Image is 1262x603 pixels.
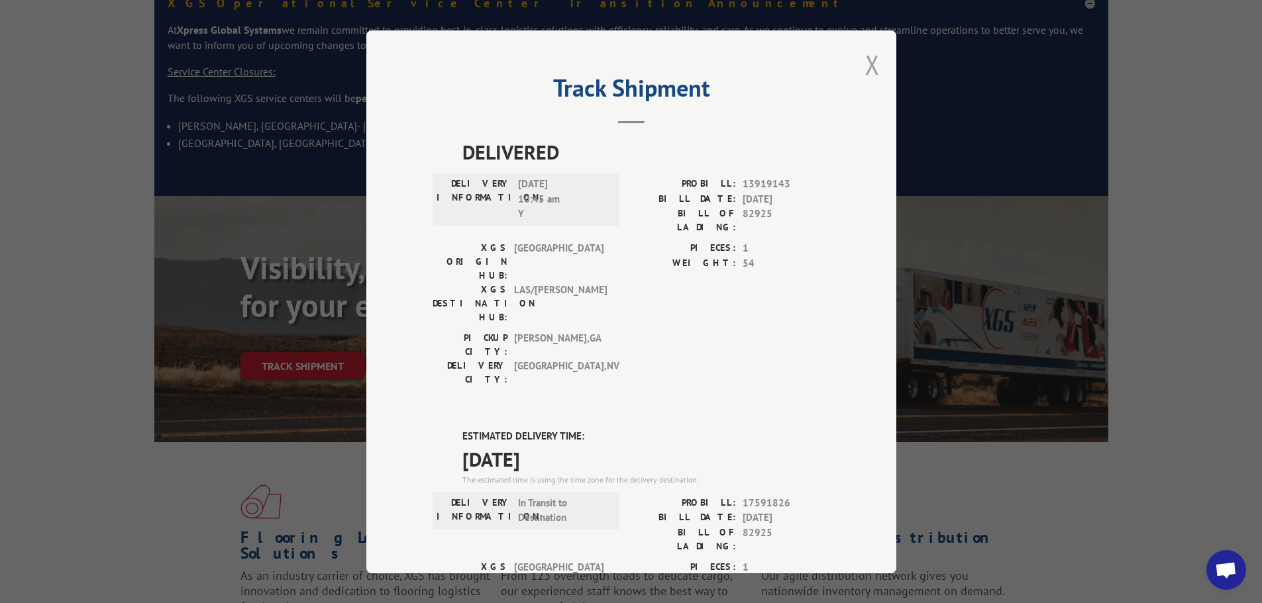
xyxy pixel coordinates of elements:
span: 82925 [743,207,830,234]
span: [PERSON_NAME] , GA [514,331,604,359]
label: PROBILL: [631,177,736,192]
div: The estimated time is using the time zone for the delivery destination. [462,473,830,485]
span: 17591826 [743,495,830,510]
label: BILL DATE: [631,510,736,526]
span: 82925 [743,525,830,553]
label: XGS ORIGIN HUB: [433,559,507,601]
label: DELIVERY INFORMATION: [437,495,511,525]
label: WEIGHT: [631,255,736,271]
label: PICKUP CITY: [433,331,507,359]
label: BILL OF LADING: [631,525,736,553]
a: Open chat [1206,550,1246,590]
span: 1 [743,559,830,575]
span: [GEOGRAPHIC_DATA] [514,241,604,283]
span: [DATE] [743,510,830,526]
span: In Transit to Destination [518,495,607,525]
label: DELIVERY CITY: [433,359,507,387]
label: PROBILL: [631,495,736,510]
label: XGS ORIGIN HUB: [433,241,507,283]
label: DELIVERY INFORMATION: [437,177,511,222]
span: 1 [743,241,830,256]
label: XGS DESTINATION HUB: [433,283,507,324]
label: BILL OF LADING: [631,207,736,234]
span: 13919143 [743,177,830,192]
label: BILL DATE: [631,191,736,207]
span: [GEOGRAPHIC_DATA] [514,559,604,601]
span: 54 [743,255,830,271]
span: LAS/[PERSON_NAME] [514,283,604,324]
button: Close modal [865,47,880,82]
label: PIECES: [631,559,736,575]
span: [GEOGRAPHIC_DATA] , NV [514,359,604,387]
span: [DATE] [462,443,830,473]
label: ESTIMATED DELIVERY TIME: [462,429,830,444]
span: [DATE] [743,191,830,207]
span: [DATE] 10:45 am Y [518,177,607,222]
span: DELIVERED [462,137,830,167]
h2: Track Shipment [433,79,830,104]
label: PIECES: [631,241,736,256]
